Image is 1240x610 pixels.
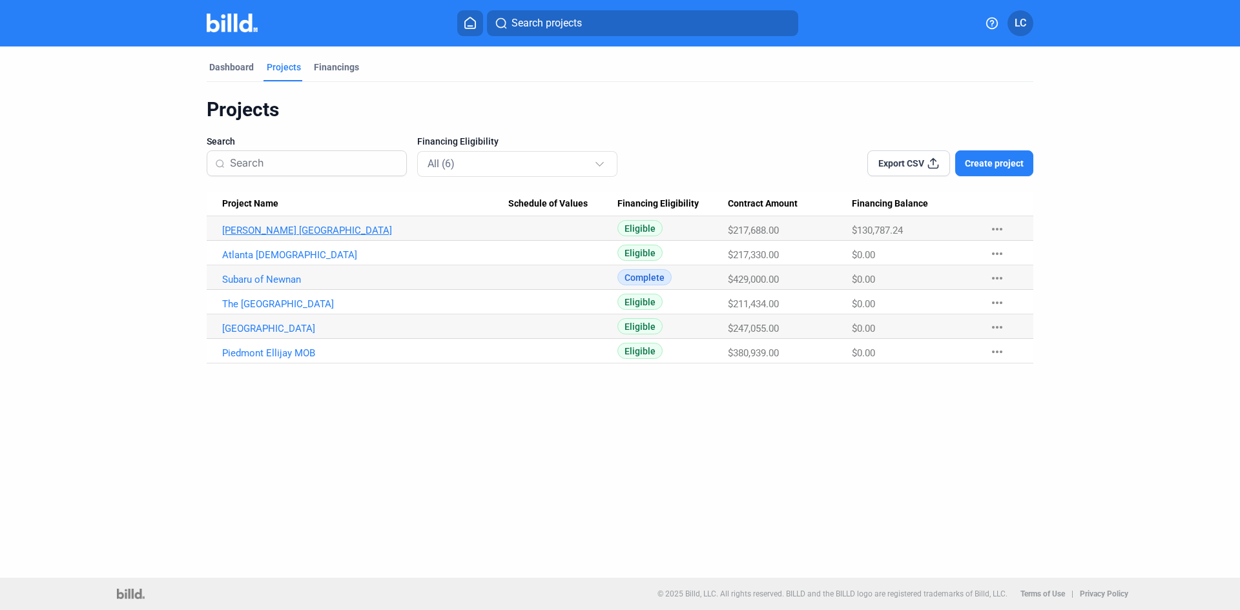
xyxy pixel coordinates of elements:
[222,347,508,359] a: Piedmont Ellijay MOB
[657,589,1008,598] p: © 2025 Billd, LLC. All rights reserved. BILLD and the BILLD logo are registered trademarks of Bil...
[207,14,258,32] img: Billd Company Logo
[989,246,1005,261] mat-icon: more_horiz
[222,198,508,210] div: Project Name
[852,198,928,210] span: Financing Balance
[267,61,301,74] div: Projects
[222,298,508,310] a: The [GEOGRAPHIC_DATA]
[508,198,588,210] span: Schedule of Values
[314,61,359,74] div: Financings
[117,589,145,599] img: logo
[617,269,672,285] span: Complete
[867,150,950,176] button: Export CSV
[1080,589,1128,598] b: Privacy Policy
[965,157,1024,170] span: Create project
[989,344,1005,360] mat-icon: more_horiz
[1071,589,1073,598] p: |
[852,198,976,210] div: Financing Balance
[728,198,852,210] div: Contract Amount
[230,150,398,177] input: Search
[222,225,508,236] a: [PERSON_NAME] [GEOGRAPHIC_DATA]
[209,61,254,74] div: Dashboard
[417,135,499,148] span: Financing Eligibility
[617,343,663,359] span: Eligible
[728,249,779,261] span: $217,330.00
[989,221,1005,237] mat-icon: more_horiz
[878,157,924,170] span: Export CSV
[852,298,875,310] span: $0.00
[989,320,1005,335] mat-icon: more_horiz
[989,295,1005,310] mat-icon: more_horiz
[1015,15,1026,31] span: LC
[728,347,779,359] span: $380,939.00
[617,318,663,334] span: Eligible
[728,323,779,334] span: $247,055.00
[852,225,903,236] span: $130,787.24
[852,249,875,261] span: $0.00
[617,220,663,236] span: Eligible
[1020,589,1065,598] b: Terms of Use
[728,274,779,285] span: $429,000.00
[728,198,798,210] span: Contract Amount
[617,198,728,210] div: Financing Eligibility
[989,270,1005,286] mat-icon: more_horiz
[728,225,779,236] span: $217,688.00
[487,10,798,36] button: Search projects
[222,274,508,285] a: Subaru of Newnan
[955,150,1033,176] button: Create project
[617,294,663,310] span: Eligible
[222,323,508,334] a: [GEOGRAPHIC_DATA]
[207,135,235,148] span: Search
[508,198,617,210] div: Schedule of Values
[207,97,1033,122] div: Projects
[852,347,875,359] span: $0.00
[1008,10,1033,36] button: LC
[222,198,278,210] span: Project Name
[222,249,508,261] a: Atlanta [DEMOGRAPHIC_DATA]
[428,158,455,170] mat-select-trigger: All (6)
[728,298,779,310] span: $211,434.00
[617,198,699,210] span: Financing Eligibility
[852,274,875,285] span: $0.00
[512,15,582,31] span: Search projects
[852,323,875,334] span: $0.00
[617,245,663,261] span: Eligible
